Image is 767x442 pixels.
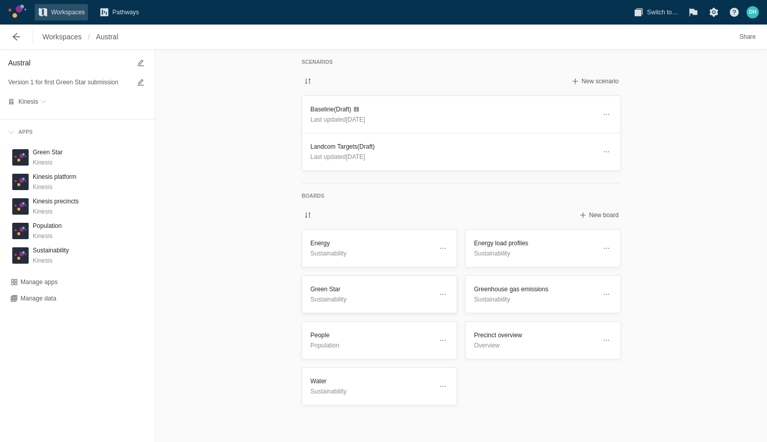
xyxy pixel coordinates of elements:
span: Workspaces [42,32,82,42]
span: New scenario [581,77,619,85]
button: Share [736,29,759,45]
div: K [12,198,29,215]
a: Workspaces [39,29,85,45]
p: Kinesis [33,255,69,266]
h3: Greenhouse gas emissions [474,284,596,294]
button: Kinesis [18,97,47,107]
h3: Population [33,221,62,231]
p: Kinesis [33,206,79,217]
span: Manage data [20,294,56,303]
p: Sustainability [310,248,432,259]
h3: Kinesis precincts [33,196,79,206]
p: Kinesis [33,231,62,241]
h3: Landcom Targets (Draft) [310,142,596,152]
p: Population [310,340,432,351]
a: Green StarSustainability [302,275,457,313]
span: Workspaces [51,7,85,17]
div: KKinesis logoSustainabilityKinesis [8,243,147,268]
a: Workspaces [35,4,88,20]
p: Kinesis [33,182,76,192]
h3: Precinct overview [474,330,596,340]
a: Greenhouse gas emissionsSustainability [465,275,621,313]
a: Baseline(Draft)Last updated[DATE] [302,96,621,133]
textarea: Austral [8,57,130,69]
span: Austral [96,32,119,42]
a: EnergySustainability [302,229,457,267]
span: Kinesis [18,99,38,105]
h3: Kinesis platform [33,172,76,182]
div: Apps [4,124,151,141]
span: Share [739,32,756,42]
nav: Breadcrumb [39,29,121,45]
h3: Green Star [33,147,63,157]
button: New scenario [569,75,621,87]
a: Pathways [96,4,142,20]
button: Manage apps [8,276,60,288]
div: K [12,247,29,264]
span: Last updated [DATE] [310,153,365,160]
h3: Sustainability [33,245,69,255]
a: PeoplePopulation [302,321,457,359]
div: DH [747,6,759,18]
a: Austral [93,29,122,45]
span: / [85,29,93,45]
p: Sustainability [310,294,432,305]
h3: Baseline (Draft) [310,104,596,114]
h5: Boards [302,192,621,201]
a: Precinct overviewOverview [465,321,621,359]
h3: Energy load profiles [474,238,596,248]
div: Manage apps [20,278,58,286]
div: K [12,174,29,190]
div: K [12,223,29,239]
a: Landcom Targets(Draft)Last updated[DATE] [302,133,621,171]
p: Overview [474,340,596,351]
button: Manage data [8,292,58,305]
h5: Scenarios [302,58,621,67]
span: New board [589,211,619,219]
div: KKinesis logoKinesis precinctsKinesis [8,194,147,219]
a: Energy load profilesSustainability [465,229,621,267]
p: Sustainability [310,386,432,397]
h3: Green Star [310,284,432,294]
p: Kinesis [33,157,63,168]
span: Pathways [112,7,139,17]
span: Last updated [DATE] [310,116,365,123]
h3: Water [310,376,432,386]
h3: Energy [310,238,432,248]
div: KKinesis logoPopulationKinesis [8,219,147,243]
span: Switch to… [647,7,678,17]
div: Apps [14,128,33,137]
div: KKinesis logoKinesis platformKinesis [8,170,147,194]
a: WaterSustainability [302,367,457,405]
button: New board [577,209,621,221]
div: K [12,149,29,166]
p: Sustainability [474,248,596,259]
textarea: Version 1 for first Green Star submission [8,76,130,88]
button: Switch to… [630,4,681,20]
h3: People [310,330,432,340]
p: Sustainability [474,294,596,305]
div: KKinesis logoGreen StarKinesis [8,145,147,170]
